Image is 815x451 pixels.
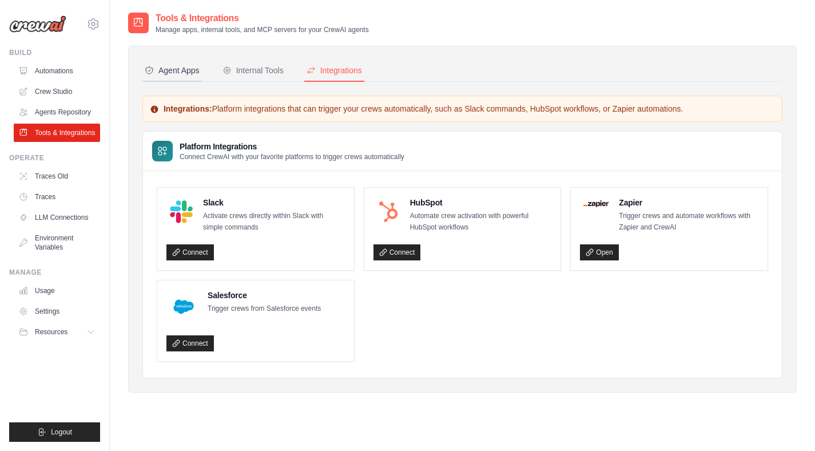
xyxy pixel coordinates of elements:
a: Connect [373,244,421,260]
p: Platform integrations that can trigger your crews automatically, such as Slack commands, HubSpot ... [150,103,775,114]
button: Agent Apps [142,60,202,82]
a: Settings [14,302,100,321]
span: Resources [35,327,67,337]
button: Integrations [304,60,364,82]
div: Agent Apps [145,65,200,76]
div: Integrations [307,65,362,76]
a: Tools & Integrations [14,124,100,142]
a: Connect [166,244,214,260]
button: Logout [9,422,100,442]
button: Internal Tools [220,60,286,82]
p: Trigger crews and automate workflows with Zapier and CrewAI [619,211,758,233]
div: Internal Tools [222,65,284,76]
img: Logo [9,15,66,33]
img: Salesforce Logo [170,293,197,321]
p: Activate crews directly within Slack with simple commands [203,211,345,233]
h2: Tools & Integrations [156,11,369,25]
a: Open [580,244,618,260]
div: Manage [9,268,100,277]
h3: Platform Integrations [180,141,404,152]
a: Environment Variables [14,229,100,256]
a: Traces Old [14,167,100,185]
a: LLM Connections [14,208,100,227]
p: Trigger crews from Salesforce events [208,303,321,315]
span: Logout [51,428,72,437]
a: Usage [14,282,100,300]
h4: Zapier [619,197,758,208]
a: Agents Repository [14,103,100,121]
img: HubSpot Logo [377,200,400,223]
a: Connect [166,335,214,351]
img: Slack Logo [170,200,193,223]
h4: Salesforce [208,290,321,301]
a: Crew Studio [14,82,100,101]
a: Automations [14,62,100,80]
div: Operate [9,153,100,163]
p: Automate crew activation with powerful HubSpot workflows [410,211,552,233]
h4: Slack [203,197,345,208]
p: Connect CrewAI with your favorite platforms to trigger crews automatically [180,152,404,161]
strong: Integrations: [164,104,212,113]
img: Zapier Logo [583,200,609,207]
button: Resources [14,323,100,341]
h4: HubSpot [410,197,552,208]
div: Build [9,48,100,57]
a: Traces [14,188,100,206]
p: Manage apps, internal tools, and MCP servers for your CrewAI agents [156,25,369,34]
